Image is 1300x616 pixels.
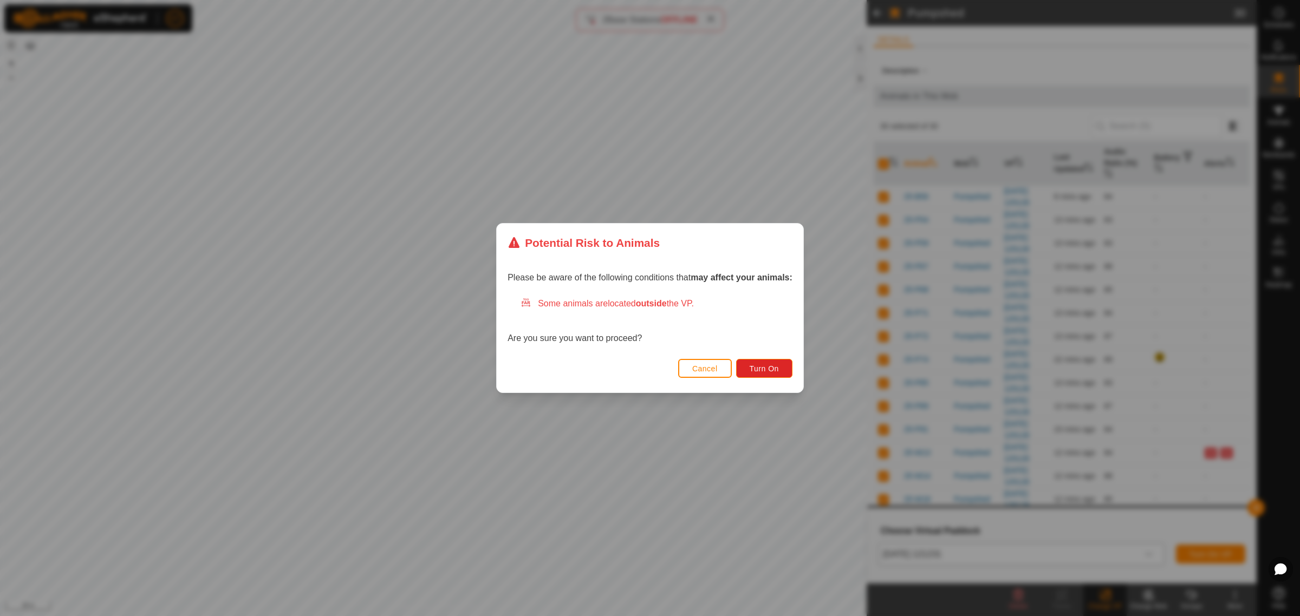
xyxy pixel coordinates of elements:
button: Turn On [736,359,792,378]
strong: may affect your animals: [691,273,792,282]
span: located the VP. [608,299,694,308]
div: Some animals are [521,297,792,310]
span: Cancel [692,364,718,373]
span: Turn On [750,364,779,373]
div: Potential Risk to Animals [508,234,660,251]
span: Please be aware of the following conditions that [508,273,792,282]
strong: outside [636,299,667,308]
div: Are you sure you want to proceed? [508,297,792,345]
button: Cancel [678,359,732,378]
